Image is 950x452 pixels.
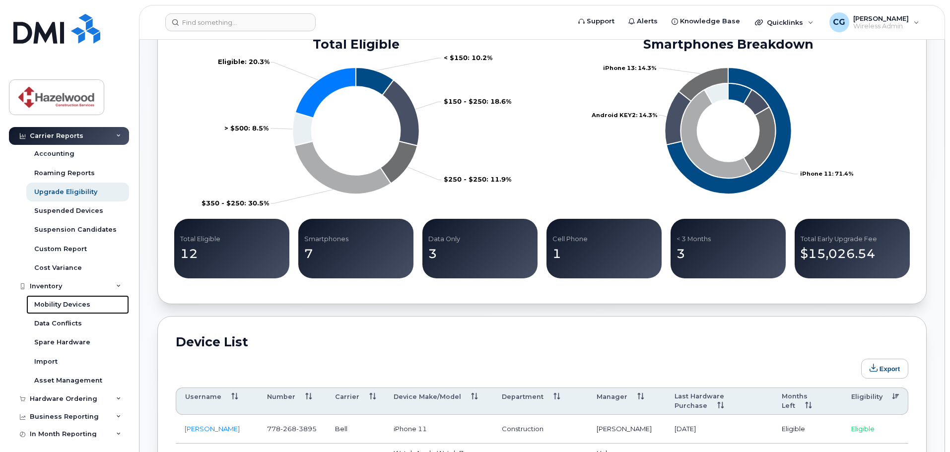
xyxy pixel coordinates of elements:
div: Quicklinks [748,12,820,32]
g: Chart [591,65,854,194]
a: Knowledge Base [665,11,747,31]
span: Support [587,16,614,26]
g: Series [591,65,854,194]
tspan: Android KEY2: 14.3% [591,112,658,119]
tspan: $250 - $250: 11.9% [444,175,511,183]
div: Chris Gillespie [822,12,926,32]
td: Eligible [773,415,842,444]
tspan: Eligible: 20.3% [218,58,270,66]
tspan: < $150: 10.2% [444,54,492,62]
a: [PERSON_NAME] [185,425,240,433]
span: 3895 [296,425,317,433]
th: Carrier: activate to sort column ascending [326,387,385,415]
th: Months Left: activate to sort column ascending [773,387,842,415]
th: Username: activate to sort column ascending [176,387,258,415]
td: [PERSON_NAME] [588,415,666,444]
tspan: iPhone 13: 14.3% [603,65,657,71]
td: Bell [326,415,385,444]
p: Total Eligible [180,235,283,244]
p: 7 [304,245,407,263]
p: Total Early Upgrade Fee [801,235,904,244]
p: $15,026.54 [801,245,904,263]
th: Eligibility: activate to sort column ascending [842,387,908,415]
td: Construction [493,415,588,444]
th: Department: activate to sort column ascending [493,387,588,415]
p: 3 [677,245,780,263]
p: Data Only [428,235,532,244]
span: CG [833,16,845,28]
a: Support [571,11,621,31]
p: 12 [180,245,283,263]
td: [DATE] [666,415,772,444]
button: Export [861,359,908,379]
span: 778 [267,425,317,433]
td: Eligible [842,415,908,444]
p: Cell Phone [552,235,656,244]
p: < 3 Months [677,235,780,244]
th: Last Hardware Purchase: activate to sort column ascending [666,387,772,415]
span: Quicklinks [767,18,803,26]
p: Smartphones [304,235,407,244]
h2: Device List [176,334,908,349]
span: Wireless Admin [853,22,909,30]
p: 3 [428,245,532,263]
h2: Total Eligible [174,37,538,52]
th: Number: activate to sort column ascending [258,387,326,415]
th: Device Make/Model: activate to sort column ascending [385,387,493,415]
p: 1 [552,245,656,263]
h2: Smartphones Breakdown [546,37,910,52]
span: Alerts [637,16,658,26]
g: Chart [202,54,511,207]
td: iPhone 11 [385,415,493,444]
input: Find something... [165,13,316,31]
tspan: $150 - $250: 18.6% [444,97,511,105]
th: Manager: activate to sort column ascending [588,387,666,415]
span: [PERSON_NAME] [853,14,909,22]
a: Alerts [621,11,665,31]
g: Series [202,54,511,207]
tspan: iPhone 11: 71.4% [800,170,854,177]
span: Knowledge Base [680,16,740,26]
span: 268 [280,425,296,433]
tspan: $350 - $250: 30.5% [202,199,269,207]
tspan: > $500: 8.5% [224,124,269,132]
